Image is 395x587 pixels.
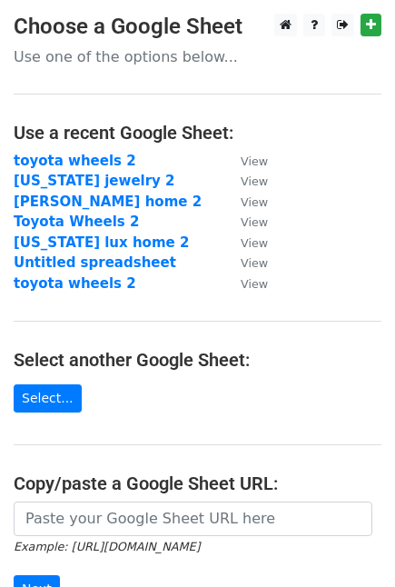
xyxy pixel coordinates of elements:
[14,153,136,169] a: toyota wheels 2
[222,275,268,292] a: View
[14,254,176,271] a: Untitled spreadsheet
[241,256,268,270] small: View
[14,540,200,553] small: Example: [URL][DOMAIN_NAME]
[14,349,381,371] h4: Select another Google Sheet:
[14,234,189,251] a: [US_STATE] lux home 2
[14,473,381,494] h4: Copy/paste a Google Sheet URL:
[241,277,268,291] small: View
[14,502,372,536] input: Paste your Google Sheet URL here
[14,14,381,40] h3: Choose a Google Sheet
[222,153,268,169] a: View
[14,275,136,292] a: toyota wheels 2
[14,214,139,230] a: Toyota Wheels 2
[241,236,268,250] small: View
[14,122,381,144] h4: Use a recent Google Sheet:
[241,154,268,168] small: View
[14,384,82,413] a: Select...
[222,234,268,251] a: View
[241,215,268,229] small: View
[222,254,268,271] a: View
[222,173,268,189] a: View
[241,174,268,188] small: View
[14,194,202,210] a: [PERSON_NAME] home 2
[222,214,268,230] a: View
[241,195,268,209] small: View
[14,173,175,189] a: [US_STATE] jewelry 2
[222,194,268,210] a: View
[14,47,381,66] p: Use one of the options below...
